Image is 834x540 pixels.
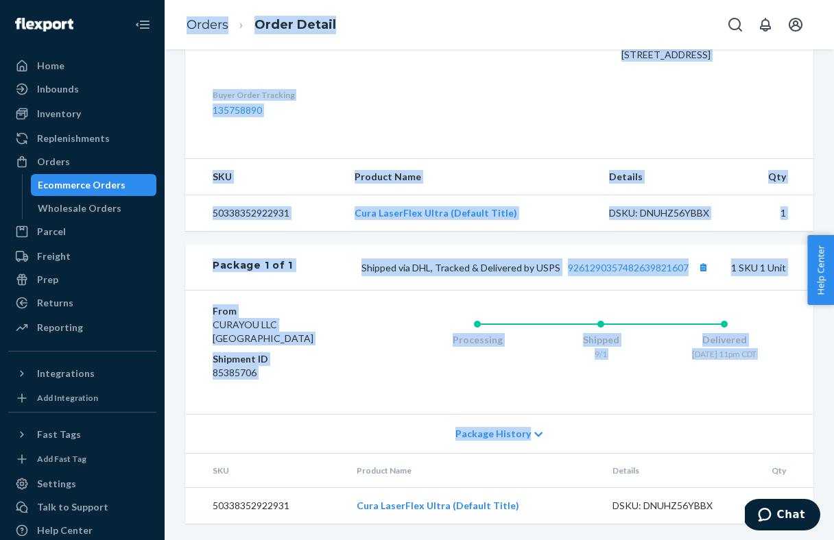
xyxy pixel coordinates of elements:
[37,524,93,537] div: Help Center
[8,55,156,77] a: Home
[15,18,73,32] img: Flexport logo
[601,454,740,488] th: Details
[37,155,70,169] div: Orders
[213,104,262,116] a: 135758890
[37,453,86,465] div: Add Fast Tag
[539,333,663,347] div: Shipped
[8,151,156,173] a: Orders
[187,17,228,32] a: Orders
[355,207,517,219] a: Cura LaserFlex Ultra (Default Title)
[8,451,156,467] a: Add Fast Tag
[8,424,156,445] button: Fast Tags
[663,348,786,360] div: [DATE] 11pm CDT
[8,127,156,149] a: Replenishments
[807,235,834,305] button: Help Center
[37,428,81,441] div: Fast Tags
[185,488,346,524] td: 50338352922931
[37,273,58,286] div: Prep
[736,195,813,232] td: 1
[31,174,157,196] a: Ecommerce Orders
[213,304,361,318] dt: From
[38,178,126,192] div: Ecommerce Orders
[213,319,313,344] span: CURAYOU LLC [GEOGRAPHIC_DATA]
[745,499,820,533] iframe: Opens a widget where you can chat to one of our agents
[37,500,108,514] div: Talk to Support
[8,496,156,518] button: Talk to Support
[37,477,76,491] div: Settings
[8,221,156,243] a: Parcel
[37,82,79,96] div: Inbounds
[37,367,95,380] div: Integrations
[37,132,110,145] div: Replenishments
[129,11,156,38] button: Close Navigation
[37,392,98,404] div: Add Integration
[213,352,361,366] dt: Shipment ID
[8,363,156,384] button: Integrations
[782,11,809,38] button: Open account menu
[176,5,347,45] ol: breadcrumbs
[609,206,726,220] div: DSKU: DNUHZ56YBBX
[8,390,156,406] a: Add Integration
[361,262,712,273] span: Shipped via DHL, Tracked & Delivered by USPS
[185,195,344,232] td: 50338352922931
[213,258,293,276] div: Package 1 of 1
[37,107,81,121] div: Inventory
[8,103,156,125] a: Inventory
[37,59,64,73] div: Home
[612,499,729,513] div: DSKU: DNUHZ56YBBX
[37,249,71,263] div: Freight
[185,454,346,488] th: SKU
[357,500,519,511] a: Cura LaserFlex Ultra (Default Title)
[663,333,786,347] div: Delivered
[455,427,531,441] span: Package History
[8,473,156,495] a: Settings
[598,159,737,195] th: Details
[694,258,712,276] button: Copy tracking number
[213,89,434,101] dt: Buyer Order Tracking
[416,333,539,347] div: Processing
[8,317,156,339] a: Reporting
[8,292,156,314] a: Returns
[38,201,121,215] div: Wholesale Orders
[568,262,689,273] a: 9261290357482639821607
[31,197,157,219] a: Wholesale Orders
[736,159,813,195] th: Qty
[752,11,779,38] button: Open notifications
[539,348,663,360] div: 9/1
[740,454,813,488] th: Qty
[346,454,602,488] th: Product Name
[254,17,336,32] a: Order Detail
[8,269,156,291] a: Prep
[37,321,83,334] div: Reporting
[37,296,73,310] div: Returns
[344,159,597,195] th: Product Name
[8,78,156,100] a: Inbounds
[37,225,66,238] div: Parcel
[213,366,361,380] dd: 85385706
[293,258,786,276] div: 1 SKU 1 Unit
[185,159,344,195] th: SKU
[8,245,156,267] a: Freight
[722,11,749,38] button: Open Search Box
[740,488,813,524] td: 1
